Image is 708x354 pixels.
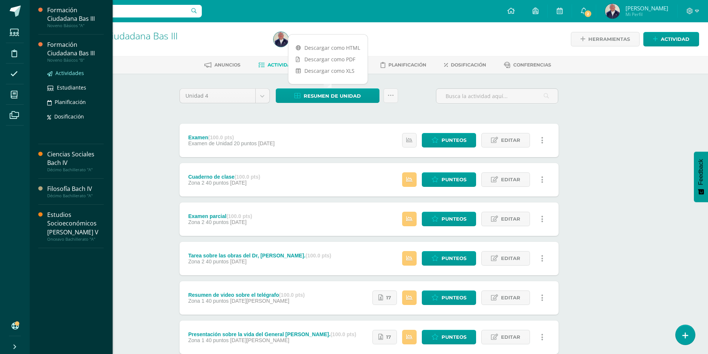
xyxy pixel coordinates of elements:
span: Editar [501,212,520,226]
span: Dosificación [54,113,84,120]
a: Anuncios [204,59,240,71]
a: 17 [372,290,397,305]
span: Anuncios [214,62,240,68]
div: Noveno Básicos "B" [47,58,104,63]
a: Planificación [381,59,426,71]
span: 2 [584,10,592,18]
span: Punteos [442,212,466,226]
span: Resumen de unidad [304,89,361,103]
span: [DATE] [258,140,275,146]
a: Punteos [422,251,476,266]
a: Formación Ciudadana Bas IIINoveno Básicos "B" [47,40,104,63]
div: Noveno Básicos "A" [47,23,104,28]
span: Editar [501,291,520,305]
span: Estudiantes [57,84,86,91]
img: 4400bde977c2ef3c8e0f06f5677fdb30.png [274,32,288,47]
div: Resumen de video sobre el telégrafo [188,292,305,298]
strong: (100.0 pts) [279,292,305,298]
span: Actividades [268,62,300,68]
div: Filosofía Bach IV [47,185,104,193]
a: Descargar como HTML [288,42,368,53]
a: Descargar como PDF [288,53,368,65]
span: Zona 2 40 puntos [188,219,229,225]
a: Descargar como XLS [288,65,368,77]
span: Punteos [442,133,466,147]
div: Noveno Básicos 'A' [58,41,265,48]
a: Unidad 4 [180,89,269,103]
span: Mi Perfil [625,11,668,17]
span: Planificación [388,62,426,68]
a: Estudios Socioeconómicos [PERSON_NAME] VOnceavo Bachillerato "A" [47,211,104,241]
span: Conferencias [513,62,551,68]
span: Editar [501,330,520,344]
div: Décimo Bachillerato "A" [47,167,104,172]
span: [DATE] [230,219,246,225]
div: Cuaderno de clase [188,174,260,180]
strong: (100.0 pts) [226,213,252,219]
a: Punteos [422,133,476,147]
a: 17 [372,330,397,344]
a: Punteos [422,172,476,187]
span: 17 [386,291,391,305]
a: Filosofía Bach IVDécimo Bachillerato "A" [47,185,104,198]
span: [DATE][PERSON_NAME] [230,298,289,304]
a: Resumen de unidad [276,88,379,103]
span: Punteos [442,291,466,305]
span: Zona 2 40 puntos [188,180,229,186]
div: Examen [188,134,274,140]
div: Onceavo Bachillerato "A" [47,237,104,242]
span: Feedback [698,159,704,185]
a: Punteos [422,212,476,226]
span: Planificación [55,98,86,105]
a: Actividad [643,32,699,46]
div: Tarea sobre las obras del Dr, [PERSON_NAME]. [188,253,331,259]
a: Punteos [422,290,476,305]
h1: Formación Ciudadana Bas III [58,30,265,41]
span: Herramientas [588,32,630,46]
strong: (100.0 pts) [208,134,234,140]
span: Zona 1 40 puntos [188,337,229,343]
a: Planificación [47,98,104,106]
span: Unidad 4 [185,89,250,103]
div: Décimo Bachillerato "A" [47,193,104,198]
strong: (100.0 pts) [330,331,356,337]
a: Actividades [47,69,104,77]
div: Estudios Socioeconómicos [PERSON_NAME] V [47,211,104,236]
div: Examen parcial [188,213,252,219]
span: [DATE][PERSON_NAME] [230,337,289,343]
strong: (100.0 pts) [305,253,331,259]
input: Busca un usuario... [35,5,202,17]
span: Punteos [442,173,466,186]
div: Presentación sobre la vida del General [PERSON_NAME]. [188,331,356,337]
img: 4400bde977c2ef3c8e0f06f5677fdb30.png [605,4,620,19]
a: Herramientas [571,32,640,46]
span: [DATE] [230,259,246,264]
span: Editar [501,133,520,147]
div: Ciencias Sociales Bach IV [47,150,104,167]
a: Estudiantes [47,83,104,92]
a: Formación Ciudadana Bas III [58,29,178,42]
span: Actividad [661,32,689,46]
strong: (100.0 pts) [235,174,260,180]
span: Editar [501,251,520,265]
a: Conferencias [504,59,551,71]
span: Actividades [55,69,84,77]
button: Feedback - Mostrar encuesta [694,152,708,202]
a: Dosificación [444,59,486,71]
span: Zona 1 40 puntos [188,298,229,304]
div: Formación Ciudadana Bas III [47,40,104,58]
a: Dosificación [47,112,104,121]
span: [PERSON_NAME] [625,4,668,12]
span: Punteos [442,251,466,265]
span: Dosificación [451,62,486,68]
input: Busca la actividad aquí... [436,89,558,103]
a: Formación Ciudadana Bas IIINoveno Básicos "A" [47,6,104,28]
span: Zona 2 40 puntos [188,259,229,264]
a: Ciencias Sociales Bach IVDécimo Bachillerato "A" [47,150,104,172]
a: Actividades [258,59,300,71]
span: 17 [386,330,391,344]
span: Editar [501,173,520,186]
a: Punteos [422,330,476,344]
span: [DATE] [230,180,246,186]
div: Formación Ciudadana Bas III [47,6,104,23]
